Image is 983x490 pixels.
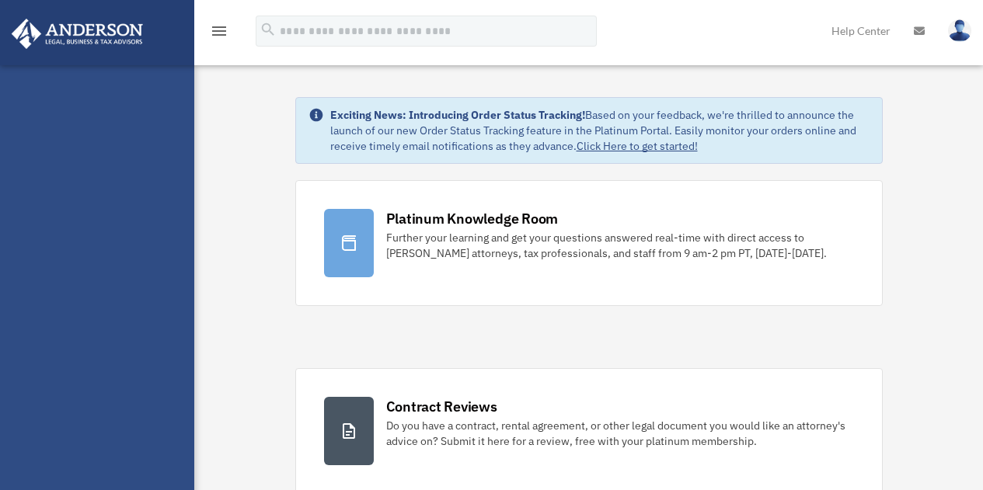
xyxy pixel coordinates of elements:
a: menu [210,27,228,40]
i: search [260,21,277,38]
img: Anderson Advisors Platinum Portal [7,19,148,49]
a: Platinum Knowledge Room Further your learning and get your questions answered real-time with dire... [295,180,883,306]
div: Further your learning and get your questions answered real-time with direct access to [PERSON_NAM... [386,230,854,261]
div: Platinum Knowledge Room [386,209,559,228]
img: User Pic [948,19,971,42]
i: menu [210,22,228,40]
div: Do you have a contract, rental agreement, or other legal document you would like an attorney's ad... [386,418,854,449]
div: Contract Reviews [386,397,497,416]
strong: Exciting News: Introducing Order Status Tracking! [330,108,585,122]
a: Click Here to get started! [577,139,698,153]
div: Based on your feedback, we're thrilled to announce the launch of our new Order Status Tracking fe... [330,107,870,154]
